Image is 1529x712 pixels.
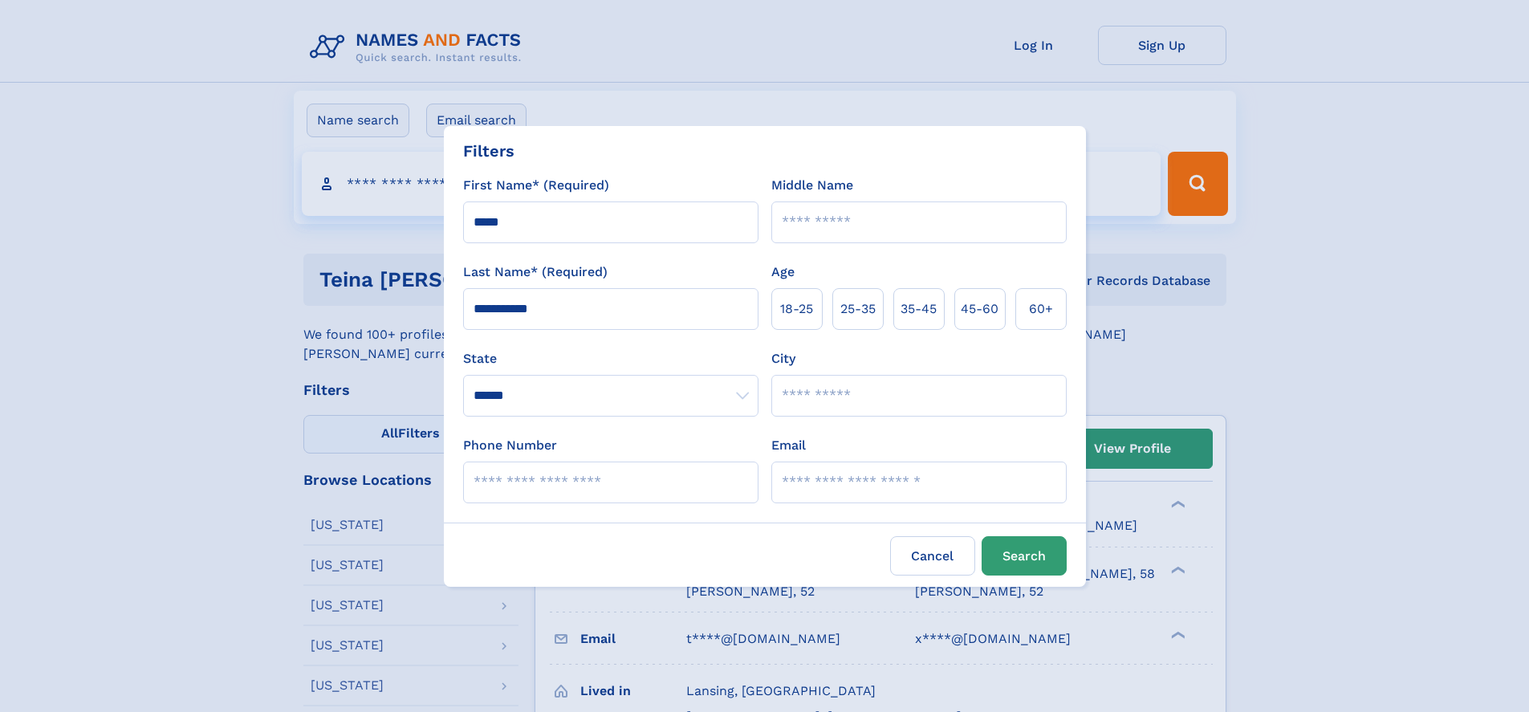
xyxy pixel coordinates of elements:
[463,349,758,368] label: State
[1029,299,1053,319] span: 60+
[780,299,813,319] span: 18‑25
[771,349,795,368] label: City
[463,176,609,195] label: First Name* (Required)
[901,299,937,319] span: 35‑45
[463,436,557,455] label: Phone Number
[840,299,876,319] span: 25‑35
[771,436,806,455] label: Email
[771,176,853,195] label: Middle Name
[463,262,608,282] label: Last Name* (Required)
[890,536,975,576] label: Cancel
[961,299,998,319] span: 45‑60
[463,139,514,163] div: Filters
[982,536,1067,576] button: Search
[771,262,795,282] label: Age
